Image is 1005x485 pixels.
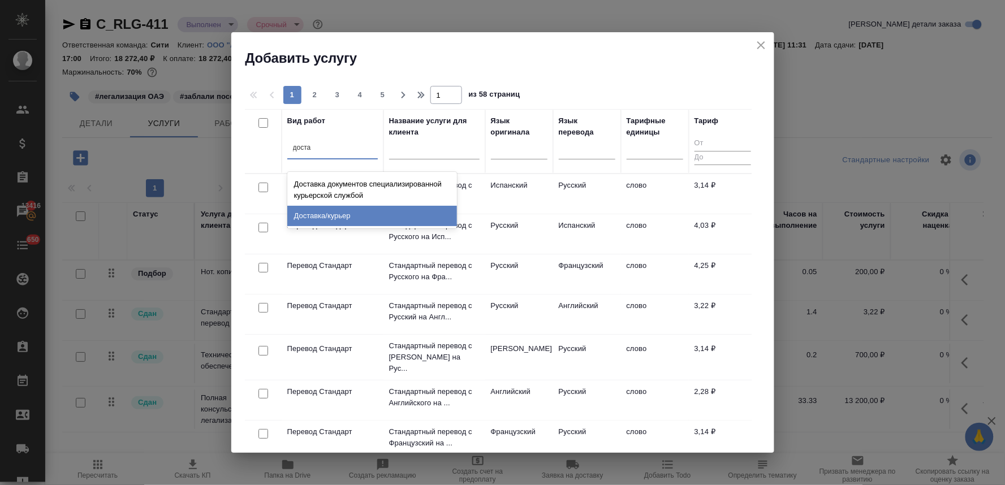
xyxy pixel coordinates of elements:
[287,260,378,271] p: Перевод Стандарт
[287,206,457,226] div: Доставка/курьер
[553,214,621,254] td: Испанский
[621,380,689,420] td: слово
[689,380,757,420] td: 2,28 ₽
[553,380,621,420] td: Русский
[689,174,757,214] td: 3,14 ₽
[287,174,457,206] div: Доставка документов специализированной курьерской службой
[374,86,392,104] button: 5
[689,421,757,460] td: 3,14 ₽
[485,337,553,377] td: [PERSON_NAME]
[389,300,480,323] p: Стандартный перевод с Русский на Англ...
[485,214,553,254] td: Русский
[287,426,378,438] p: Перевод Стандарт
[553,174,621,214] td: Русский
[695,115,719,127] div: Тариф
[553,295,621,334] td: Английский
[306,86,324,104] button: 2
[621,421,689,460] td: слово
[553,337,621,377] td: Русский
[389,426,480,449] p: Стандартный перевод с Французский на ...
[389,260,480,283] p: Стандартный перевод с Русского на Фра...
[287,300,378,311] p: Перевод Стандарт
[351,89,369,101] span: 4
[621,174,689,214] td: слово
[695,137,751,151] input: От
[245,49,774,67] h2: Добавить услугу
[351,86,369,104] button: 4
[306,89,324,101] span: 2
[689,214,757,254] td: 4,03 ₽
[485,174,553,214] td: Испанский
[689,337,757,377] td: 3,14 ₽
[485,295,553,334] td: Русский
[389,115,480,138] div: Название услуги для клиента
[287,115,326,127] div: Вид работ
[689,254,757,294] td: 4,25 ₽
[621,254,689,294] td: слово
[485,421,553,460] td: Французский
[621,214,689,254] td: слово
[621,337,689,377] td: слово
[559,115,615,138] div: Язык перевода
[491,115,547,138] div: Язык оригинала
[374,89,392,101] span: 5
[553,421,621,460] td: Русский
[469,88,520,104] span: из 58 страниц
[553,254,621,294] td: Французский
[389,220,480,242] p: Стандартный перевод с Русского на Исп...
[389,340,480,374] p: Стандартный перевод с [PERSON_NAME] на Рус...
[329,86,347,104] button: 3
[389,386,480,409] p: Стандартный перевод с Английского на ...
[485,254,553,294] td: Русский
[287,386,378,397] p: Перевод Стандарт
[753,37,770,54] button: close
[689,295,757,334] td: 3,22 ₽
[485,380,553,420] td: Английский
[621,295,689,334] td: слово
[627,115,683,138] div: Тарифные единицы
[329,89,347,101] span: 3
[287,343,378,354] p: Перевод Стандарт
[695,151,751,165] input: До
